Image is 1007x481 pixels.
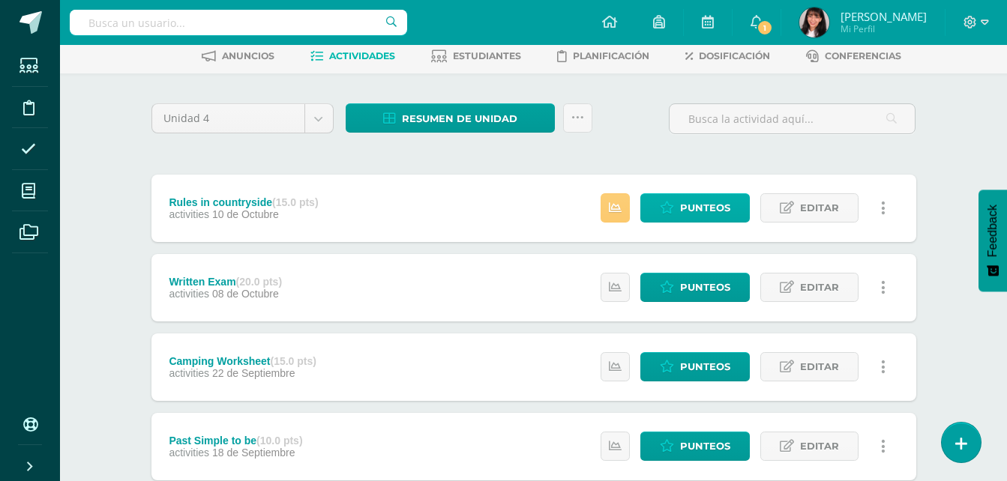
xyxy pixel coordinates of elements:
div: Written Exam [169,276,282,288]
div: Past Simple to be [169,435,302,447]
a: Unidad 4 [152,104,333,133]
span: Mi Perfil [841,22,927,35]
a: Actividades [310,44,395,68]
a: Punteos [640,193,750,223]
a: Punteos [640,273,750,302]
span: Punteos [680,353,730,381]
a: Dosificación [685,44,770,68]
span: Punteos [680,273,730,301]
a: Estudiantes [431,44,521,68]
span: activities [169,288,209,300]
a: Resumen de unidad [346,103,555,133]
span: Conferencias [825,50,901,61]
a: Punteos [640,352,750,381]
span: Estudiantes [453,50,521,61]
span: Actividades [329,50,395,61]
span: Resumen de unidad [402,105,517,133]
span: Editar [800,194,839,222]
span: Punteos [680,194,730,222]
span: Editar [800,353,839,381]
input: Busca un usuario... [70,10,407,35]
span: activities [169,447,209,459]
a: Planificación [557,44,649,68]
span: Dosificación [699,50,770,61]
span: 22 de Septiembre [212,367,295,379]
img: f24f368c0c04a6efa02f0eb874e4cc40.png [799,7,829,37]
span: 18 de Septiembre [212,447,295,459]
span: Punteos [680,432,730,460]
span: Anuncios [222,50,274,61]
span: activities [169,208,209,220]
span: 10 de Octubre [212,208,279,220]
strong: (10.0 pts) [256,435,302,447]
span: 08 de Octubre [212,288,279,300]
strong: (20.0 pts) [236,276,282,288]
span: activities [169,367,209,379]
button: Feedback - Mostrar encuesta [979,190,1007,291]
input: Busca la actividad aquí... [670,104,915,133]
span: Planificación [573,50,649,61]
div: Rules in countryside [169,196,318,208]
span: [PERSON_NAME] [841,9,927,24]
span: Feedback [986,205,1000,257]
span: Unidad 4 [163,104,293,133]
span: Editar [800,432,839,460]
strong: (15.0 pts) [271,355,316,367]
a: Anuncios [202,44,274,68]
a: Punteos [640,432,750,461]
div: Camping Worksheet [169,355,316,367]
span: 1 [757,19,773,36]
strong: (15.0 pts) [272,196,318,208]
a: Conferencias [806,44,901,68]
span: Editar [800,273,839,301]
